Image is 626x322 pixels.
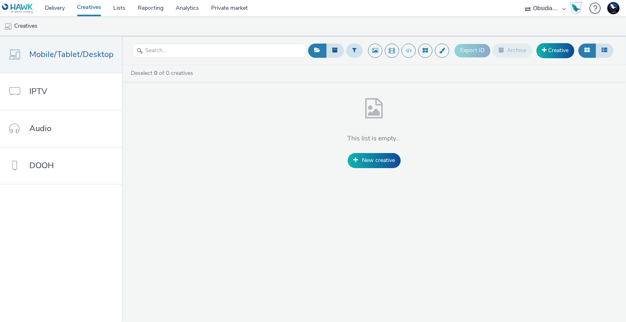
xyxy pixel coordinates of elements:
a: New creative [348,153,401,168]
img: mobile [4,22,12,31]
h4: This list is empty... [347,134,401,143]
span: IPTV [29,85,47,97]
img: Hawk Academy [570,2,582,15]
input: Search... [132,44,306,58]
button: Table [595,44,613,57]
a: Deselect of 0 creatives [130,69,196,77]
a: Hawk Academy [570,2,585,15]
img: undefined Logo [2,3,33,13]
span: Audio [29,123,51,134]
button: Grid [578,44,596,57]
button: Archive [492,44,532,57]
img: Support Hawk [607,2,619,14]
span: Mobile/Tablet/Desktop [29,48,114,60]
button: Export ID [454,44,490,57]
a: Creative [536,43,574,58]
span: New creative [362,156,395,164]
strong: 0 [154,69,157,77]
span: DOOH [29,160,54,171]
